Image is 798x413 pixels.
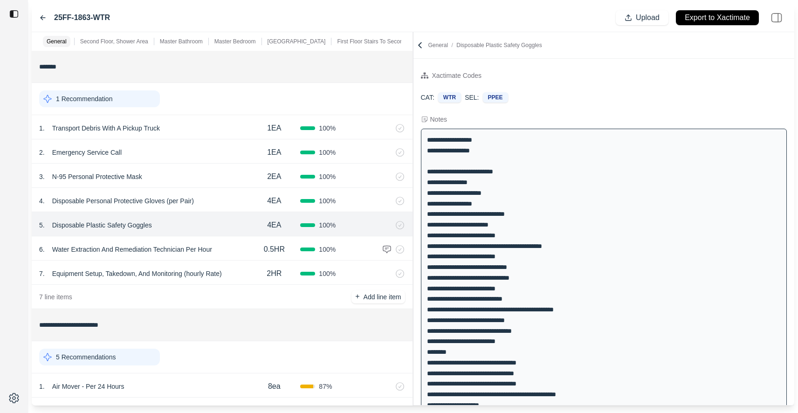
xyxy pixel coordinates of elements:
[465,93,479,102] p: SEL:
[636,13,660,23] p: Upload
[39,292,72,302] p: 7 line items
[337,38,420,45] p: First Floor Stairs To Second Floor
[448,42,456,48] span: /
[267,171,281,182] p: 2EA
[214,38,256,45] p: Master Bedroom
[48,122,164,135] p: Transport Debris With A Pickup Truck
[456,42,542,48] span: Disposable Plastic Safety Goggles
[39,220,45,230] p: 5 .
[319,245,336,254] span: 100 %
[56,352,116,362] p: 5 Recommendations
[48,380,128,393] p: Air Mover - Per 24 Hours
[319,172,336,181] span: 100 %
[39,245,45,254] p: 6 .
[438,92,461,103] div: WTR
[267,147,281,158] p: 1EA
[48,267,226,280] p: Equipment Setup, Takedown, And Monitoring (hourly Rate)
[428,41,542,49] p: General
[676,10,759,25] button: Export to Xactimate
[319,124,336,133] span: 100 %
[48,219,156,232] p: Disposable Plastic Safety Goggles
[355,291,359,302] p: +
[268,38,326,45] p: [GEOGRAPHIC_DATA]
[766,7,787,28] img: right-panel.svg
[39,382,45,391] p: 1 .
[319,269,336,278] span: 100 %
[382,245,392,254] img: comment
[319,382,332,391] span: 87 %
[319,148,336,157] span: 100 %
[267,268,282,279] p: 2HR
[267,195,281,206] p: 4EA
[80,38,148,45] p: Second Floor, Shower Area
[39,124,45,133] p: 1 .
[267,123,281,134] p: 1EA
[432,70,482,81] div: Xactimate Codes
[430,115,447,124] div: Notes
[364,292,401,302] p: Add line item
[39,172,45,181] p: 3 .
[319,220,336,230] span: 100 %
[54,12,110,23] label: 25FF-1863-WTR
[421,93,434,102] p: CAT:
[267,220,281,231] p: 4EA
[483,92,508,103] div: PPEE
[48,146,125,159] p: Emergency Service Call
[39,148,45,157] p: 2 .
[319,196,336,206] span: 100 %
[9,9,19,19] img: toggle sidebar
[56,94,112,103] p: 1 Recommendation
[160,38,203,45] p: Master Bathroom
[39,196,45,206] p: 4 .
[47,38,67,45] p: General
[48,194,198,207] p: Disposable Personal Protective Gloves (per Pair)
[48,243,216,256] p: Water Extraction And Remediation Technician Per Hour
[48,170,146,183] p: N-95 Personal Protective Mask
[268,381,281,392] p: 8ea
[685,13,750,23] p: Export to Xactimate
[351,290,405,303] button: +Add line item
[616,10,668,25] button: Upload
[39,269,45,278] p: 7 .
[264,244,285,255] p: 0.5HR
